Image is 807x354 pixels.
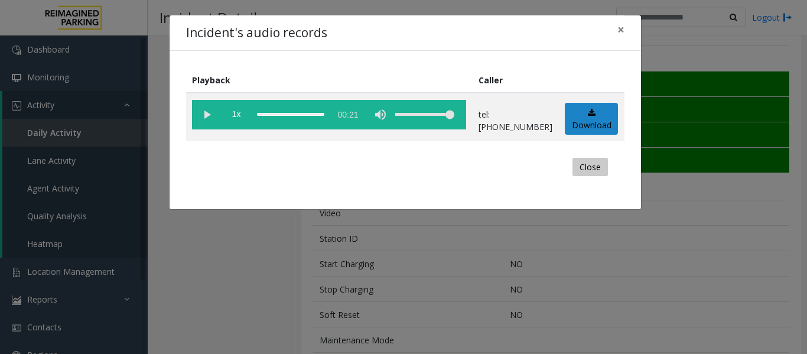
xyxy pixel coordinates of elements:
th: Caller [473,67,559,93]
button: Close [609,15,633,44]
h4: Incident's audio records [186,24,327,43]
div: scrub bar [257,100,324,129]
span: playback speed button [222,100,251,129]
div: volume level [395,100,454,129]
button: Close [572,158,608,177]
th: Playback [186,67,473,93]
a: Download [565,103,618,135]
span: × [617,21,624,38]
p: tel:[PHONE_NUMBER] [479,108,552,133]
